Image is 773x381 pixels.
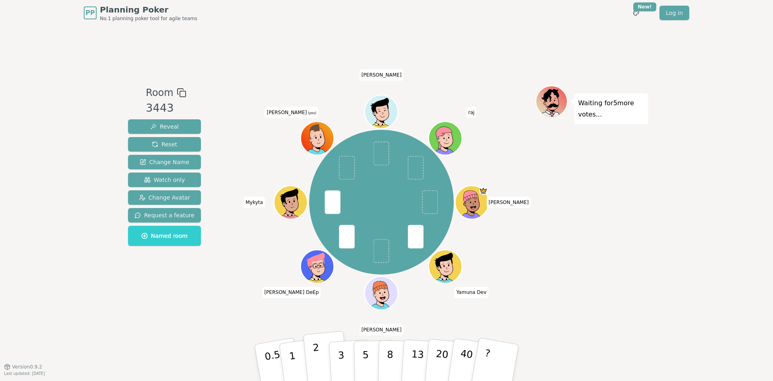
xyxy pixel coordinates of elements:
[128,155,201,169] button: Change Name
[128,119,201,134] button: Reveal
[134,211,194,219] span: Request a feature
[307,111,316,115] span: (you)
[146,85,173,100] span: Room
[141,232,188,240] span: Named room
[85,8,95,18] span: PP
[12,364,42,370] span: Version 0.9.2
[265,107,318,118] span: Click to change your name
[629,6,643,20] button: New!
[128,137,201,152] button: Reset
[100,15,197,22] span: No.1 planning poker tool for agile teams
[466,107,477,118] span: Click to change your name
[578,98,644,120] p: Waiting for 5 more votes...
[128,190,201,205] button: Change Avatar
[360,324,404,335] span: Click to change your name
[84,4,197,22] a: PPPlanning PokerNo.1 planning poker tool for agile teams
[633,2,656,11] div: New!
[244,197,265,208] span: Click to change your name
[360,69,404,81] span: Click to change your name
[480,187,488,195] span: Patrick is the host
[144,176,185,184] span: Watch only
[487,197,531,208] span: Click to change your name
[128,173,201,187] button: Watch only
[152,140,177,148] span: Reset
[140,158,189,166] span: Change Name
[659,6,689,20] a: Log in
[146,100,186,117] div: 3443
[4,371,45,376] span: Last updated: [DATE]
[100,4,197,15] span: Planning Poker
[128,226,201,246] button: Named room
[302,123,333,154] button: Click to change your avatar
[150,123,179,131] span: Reveal
[139,194,190,202] span: Change Avatar
[262,287,320,298] span: Click to change your name
[128,208,201,223] button: Request a feature
[4,364,42,370] button: Version0.9.2
[454,287,488,298] span: Click to change your name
